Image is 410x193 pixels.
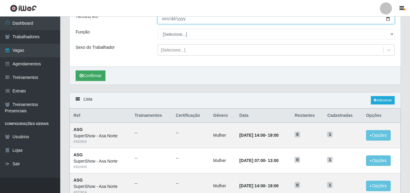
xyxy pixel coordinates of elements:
ul: -- [135,155,169,161]
button: Confirmar [76,70,105,81]
ul: -- [176,155,206,161]
ul: -- [176,180,206,187]
strong: ASG [74,178,83,182]
span: 1 [327,132,333,138]
a: Adicionar [371,96,395,104]
strong: ASG [74,152,83,157]
time: 13:00 [268,158,279,163]
ul: -- [176,130,206,136]
div: SuperShow - Asa Norte [74,133,127,139]
time: [DATE] 14:00 [239,133,265,138]
time: [DATE] 07:00 [239,158,265,163]
th: Trainamentos [131,109,172,123]
strong: - [239,158,278,163]
div: SuperShow - Asa Norte [74,183,127,190]
span: 1 [327,157,333,163]
th: Ref [70,109,131,123]
th: Gênero [210,109,236,123]
strong: - [239,183,278,188]
strong: ASG [74,127,83,132]
time: 19:00 [268,183,279,188]
span: 0 [295,157,300,163]
strong: - [239,133,278,138]
div: SuperShow - Asa Norte [74,158,127,164]
div: Lista [70,92,401,108]
td: Mulher [210,148,236,173]
th: Opções [362,109,401,123]
span: 0 [295,182,300,188]
th: Restantes [291,109,324,123]
ul: -- [135,180,169,187]
time: 19:00 [268,133,279,138]
label: Função [76,29,90,35]
ul: -- [135,130,169,136]
label: Sexo do Trabalhador [76,44,115,51]
button: Opções [366,130,391,141]
td: Mulher [210,123,236,148]
input: 00/00/0000 [158,14,395,24]
th: Cadastradas [324,109,362,123]
label: Término em [76,14,98,20]
button: Opções [366,181,391,191]
span: 0 [295,132,300,138]
div: # 322415 [74,139,127,144]
div: # 322410 [74,164,127,170]
span: 1 [327,182,333,188]
th: Certificação [172,109,210,123]
div: [Selecione...] [161,47,185,53]
button: Opções [366,155,391,166]
th: Data [236,109,291,123]
img: CoreUI Logo [10,5,37,12]
time: [DATE] 14:00 [239,183,265,188]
